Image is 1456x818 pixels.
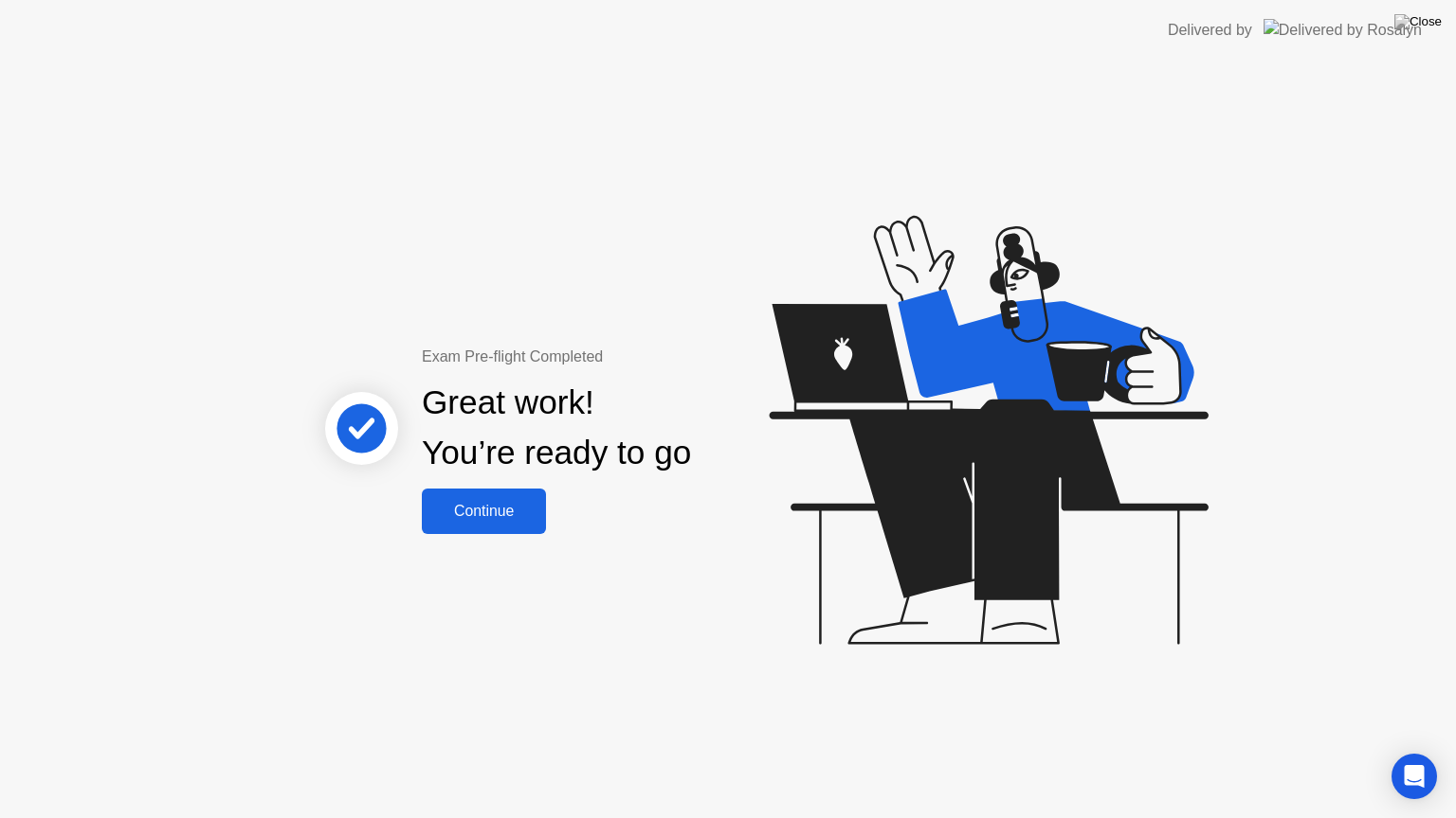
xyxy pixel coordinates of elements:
[422,346,813,368] div: Exam Pre-flight Completed
[1168,19,1252,42] div: Delivered by
[422,378,691,478] div: Great work! You’re ready to go
[422,489,546,534] button: Continue
[1394,14,1442,29] img: Close
[1264,19,1422,41] img: Delivered by Rosalyn
[1392,754,1437,799] div: Open Intercom Messenger
[428,503,540,520] div: Continue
